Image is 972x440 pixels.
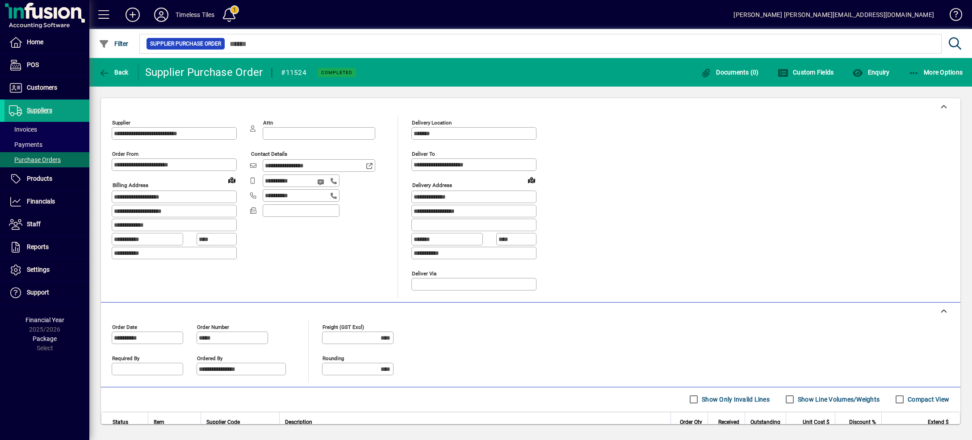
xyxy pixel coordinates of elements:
[4,282,89,304] a: Support
[281,66,306,80] div: #11524
[154,417,164,427] span: Item
[909,69,963,76] span: More Options
[412,270,436,276] mat-label: Deliver via
[750,417,780,427] span: Outstanding
[412,120,452,126] mat-label: Delivery Location
[323,324,364,330] mat-label: Freight (GST excl)
[285,417,312,427] span: Description
[4,259,89,281] a: Settings
[197,324,229,330] mat-label: Order number
[701,69,759,76] span: Documents (0)
[27,198,55,205] span: Financials
[700,395,770,404] label: Show Only Invalid Lines
[9,126,37,133] span: Invoices
[4,191,89,213] a: Financials
[699,64,761,80] button: Documents (0)
[176,8,214,22] div: Timeless Tiles
[718,417,739,427] span: Received
[112,355,139,361] mat-label: Required by
[4,168,89,190] a: Products
[27,266,50,273] span: Settings
[112,120,130,126] mat-label: Supplier
[197,355,222,361] mat-label: Ordered by
[733,8,934,22] div: [PERSON_NAME] [PERSON_NAME][EMAIL_ADDRESS][DOMAIN_NAME]
[263,120,273,126] mat-label: Attn
[524,173,539,187] a: View on map
[4,54,89,76] a: POS
[412,151,435,157] mat-label: Deliver To
[4,137,89,152] a: Payments
[27,61,39,68] span: POS
[321,70,352,75] span: Completed
[9,141,42,148] span: Payments
[89,64,138,80] app-page-header-button: Back
[225,173,239,187] a: View on map
[27,175,52,182] span: Products
[775,64,836,80] button: Custom Fields
[27,243,49,250] span: Reports
[943,2,961,31] a: Knowledge Base
[928,417,949,427] span: Extend $
[4,152,89,167] a: Purchase Orders
[96,36,131,52] button: Filter
[99,40,129,47] span: Filter
[906,395,949,404] label: Compact View
[118,7,147,23] button: Add
[147,7,176,23] button: Profile
[852,69,889,76] span: Enquiry
[323,355,344,361] mat-label: Rounding
[680,417,702,427] span: Order Qty
[906,64,965,80] button: More Options
[27,38,43,46] span: Home
[4,236,89,258] a: Reports
[311,171,332,193] button: Send SMS
[4,31,89,54] a: Home
[145,65,263,79] div: Supplier Purchase Order
[778,69,834,76] span: Custom Fields
[850,64,892,80] button: Enquiry
[150,39,221,48] span: Supplier Purchase Order
[796,395,880,404] label: Show Line Volumes/Weights
[9,156,61,163] span: Purchase Orders
[25,316,64,324] span: Financial Year
[4,213,89,236] a: Staff
[27,220,41,228] span: Staff
[849,417,876,427] span: Discount %
[33,335,57,342] span: Package
[113,417,128,427] span: Status
[27,289,49,296] span: Support
[4,77,89,99] a: Customers
[803,417,830,427] span: Unit Cost $
[27,107,52,114] span: Suppliers
[4,122,89,137] a: Invoices
[99,69,129,76] span: Back
[112,151,138,157] mat-label: Order from
[96,64,131,80] button: Back
[206,417,240,427] span: Supplier Code
[112,324,137,330] mat-label: Order date
[27,84,57,91] span: Customers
